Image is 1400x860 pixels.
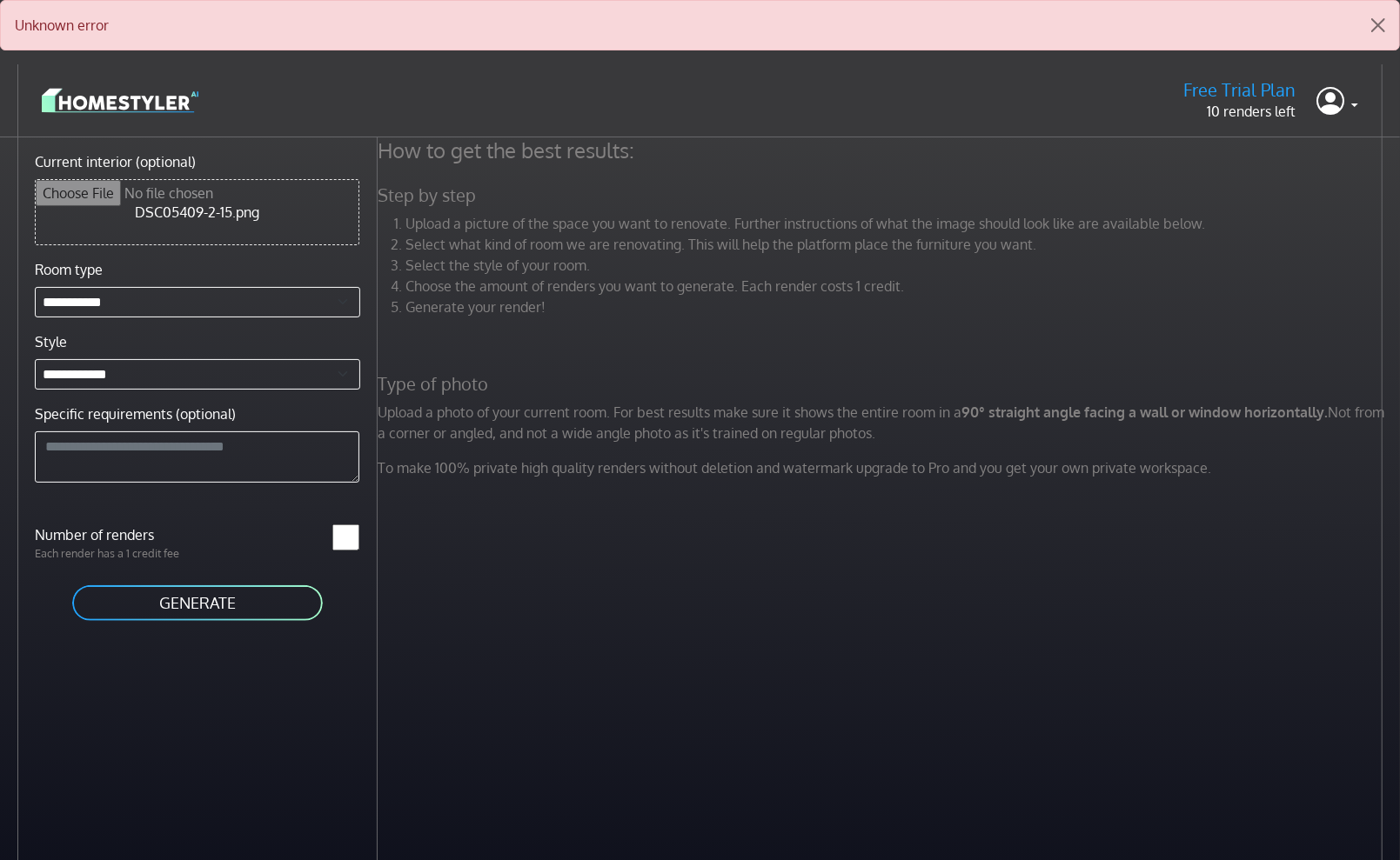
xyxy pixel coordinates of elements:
li: Select what kind of room we are renovating. This will help the platform place the furniture you w... [405,234,1387,255]
p: 10 renders left [1183,101,1296,122]
label: Style [35,331,67,352]
button: GENERATE [70,583,325,623]
li: Select the style of your room. [405,255,1387,276]
p: Each render has a 1 credit fee [24,545,198,562]
img: logo-3de290ba35641baa71223ecac5eacb59cb85b4c7fdf211dc9aaecaaee71ea2f8.svg [42,85,198,116]
label: Room type [35,259,103,280]
strong: 90° straight angle facing a wall or window horizontally. [961,403,1328,421]
p: To make 100% private high quality renders without deletion and watermark upgrade to Pro and you g... [367,457,1397,478]
li: Generate your render! [405,297,1387,317]
li: Upload a picture of the space you want to renovate. Further instructions of what the image should... [405,213,1387,234]
label: Specific requirements (optional) [35,403,236,424]
label: Current interior (optional) [35,151,196,172]
p: Upload a photo of your current room. For best results make sure it shows the entire room in a Not... [367,402,1397,443]
h5: Free Trial Plan [1183,79,1296,101]
label: Number of renders [24,524,198,545]
h5: Step by step [367,184,1397,206]
h5: Type of photo [367,373,1397,395]
li: Choose the amount of renders you want to generate. Each render costs 1 credit. [405,276,1387,297]
button: Close [1357,1,1399,50]
h4: How to get the best results: [367,137,1397,163]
